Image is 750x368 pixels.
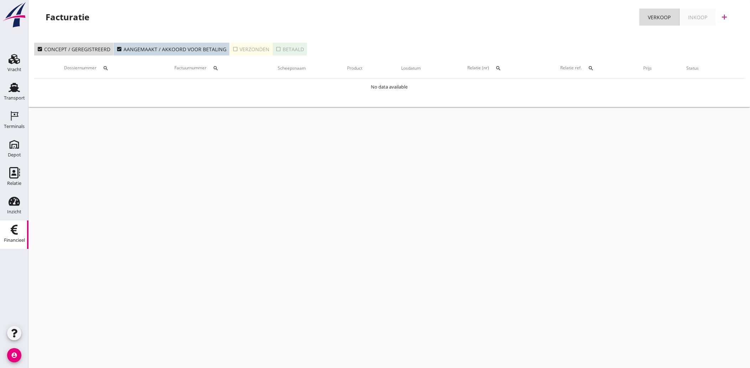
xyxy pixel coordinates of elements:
button: Aangemaakt / akkoord voor betaling [114,43,230,55]
i: search [588,65,594,71]
i: search [495,65,501,71]
a: Verkoop [639,9,680,26]
div: Relatie [7,181,21,186]
i: account_circle [7,348,21,362]
i: check_box [116,46,122,52]
td: No data available [34,79,744,96]
th: Product [329,58,381,78]
i: search [213,65,219,71]
div: Concept / geregistreerd [37,46,110,53]
th: Relatie (nr) [441,58,534,78]
th: Factuurnummer [145,58,255,78]
div: Vracht [7,67,21,72]
i: check_box_outline_blank [276,46,281,52]
th: Dossiernummer [34,58,145,78]
th: Status [668,58,717,78]
div: Verkoop [648,14,671,21]
button: Concept / geregistreerd [34,43,114,55]
div: Verzonden [232,46,269,53]
th: Losdatum [381,58,441,78]
div: Transport [4,96,25,100]
a: Inkoop [680,9,716,26]
i: check_box_outline_blank [232,46,238,52]
div: Betaald [276,46,304,53]
th: Relatie ref. [534,58,626,78]
th: Prijs [627,58,668,78]
i: add [720,13,729,21]
button: Verzonden [230,43,273,55]
div: Inkoop [688,14,707,21]
i: search [103,65,109,71]
div: Facturatie [46,11,89,23]
div: Depot [8,153,21,157]
th: Scheepsnaam [255,58,329,78]
button: Betaald [273,43,307,55]
div: Aangemaakt / akkoord voor betaling [116,46,226,53]
div: Financieel [4,238,25,242]
i: check_box [37,46,43,52]
div: Terminals [4,124,25,129]
img: logo-small.a267ee39.svg [1,2,27,28]
div: Inzicht [7,209,21,214]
